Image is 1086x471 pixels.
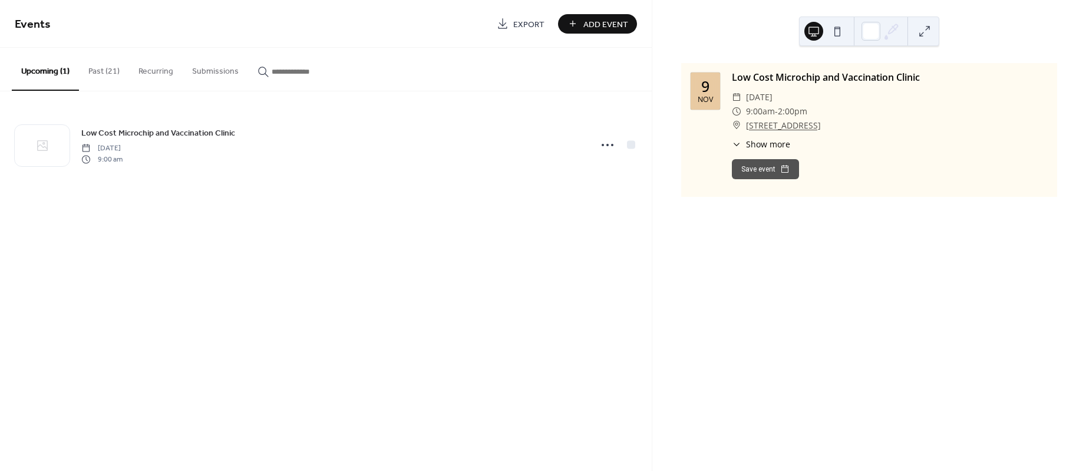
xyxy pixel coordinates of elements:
[732,138,790,150] button: ​Show more
[15,13,51,36] span: Events
[746,104,775,118] span: 9:00am
[775,104,778,118] span: -
[81,143,123,154] span: [DATE]
[12,48,79,91] button: Upcoming (1)
[583,18,628,31] span: Add Event
[488,14,553,34] a: Export
[79,48,129,90] button: Past (21)
[746,138,790,150] span: Show more
[81,154,123,164] span: 9:00 am
[558,14,637,34] button: Add Event
[698,96,713,104] div: Nov
[732,104,741,118] div: ​
[778,104,807,118] span: 2:00pm
[732,118,741,133] div: ​
[732,138,741,150] div: ​
[732,159,799,179] button: Save event
[513,18,544,31] span: Export
[183,48,248,90] button: Submissions
[732,70,1048,84] div: Low Cost Microchip and Vaccination Clinic
[746,90,773,104] span: [DATE]
[746,118,821,133] a: [STREET_ADDRESS]
[701,79,709,94] div: 9
[81,127,235,140] span: Low Cost Microchip and Vaccination Clinic
[732,90,741,104] div: ​
[81,126,235,140] a: Low Cost Microchip and Vaccination Clinic
[129,48,183,90] button: Recurring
